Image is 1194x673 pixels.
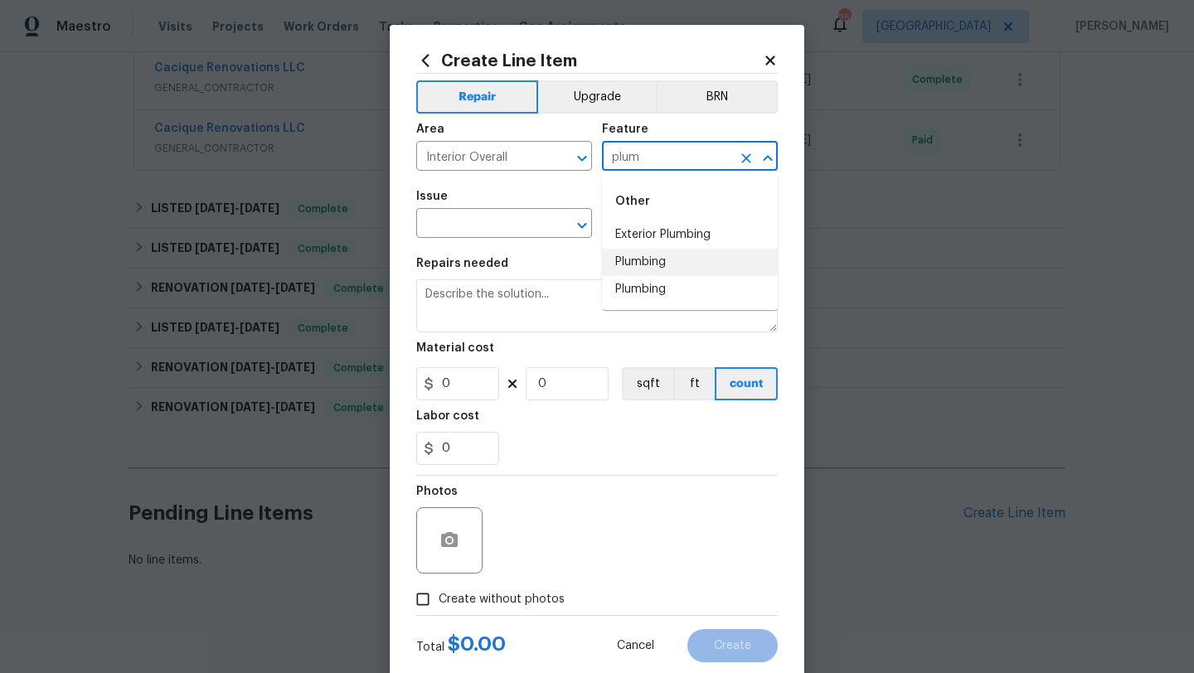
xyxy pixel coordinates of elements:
[673,367,715,400] button: ft
[570,214,594,237] button: Open
[538,80,657,114] button: Upgrade
[602,276,778,303] li: Plumbing
[416,486,458,497] h5: Photos
[416,191,448,202] h5: Issue
[602,182,778,221] div: Other
[416,80,538,114] button: Repair
[617,640,654,652] span: Cancel
[656,80,778,114] button: BRN
[448,634,506,654] span: $ 0.00
[602,221,778,249] li: Exterior Plumbing
[416,123,444,135] h5: Area
[416,342,494,354] h5: Material cost
[416,636,506,656] div: Total
[756,147,779,170] button: Close
[715,367,778,400] button: count
[570,147,594,170] button: Open
[439,591,565,608] span: Create without photos
[687,629,778,662] button: Create
[416,258,508,269] h5: Repairs needed
[735,147,758,170] button: Clear
[416,51,763,70] h2: Create Line Item
[602,123,648,135] h5: Feature
[602,249,778,276] li: Plumbing
[714,640,751,652] span: Create
[416,410,479,422] h5: Labor cost
[590,629,681,662] button: Cancel
[622,367,673,400] button: sqft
